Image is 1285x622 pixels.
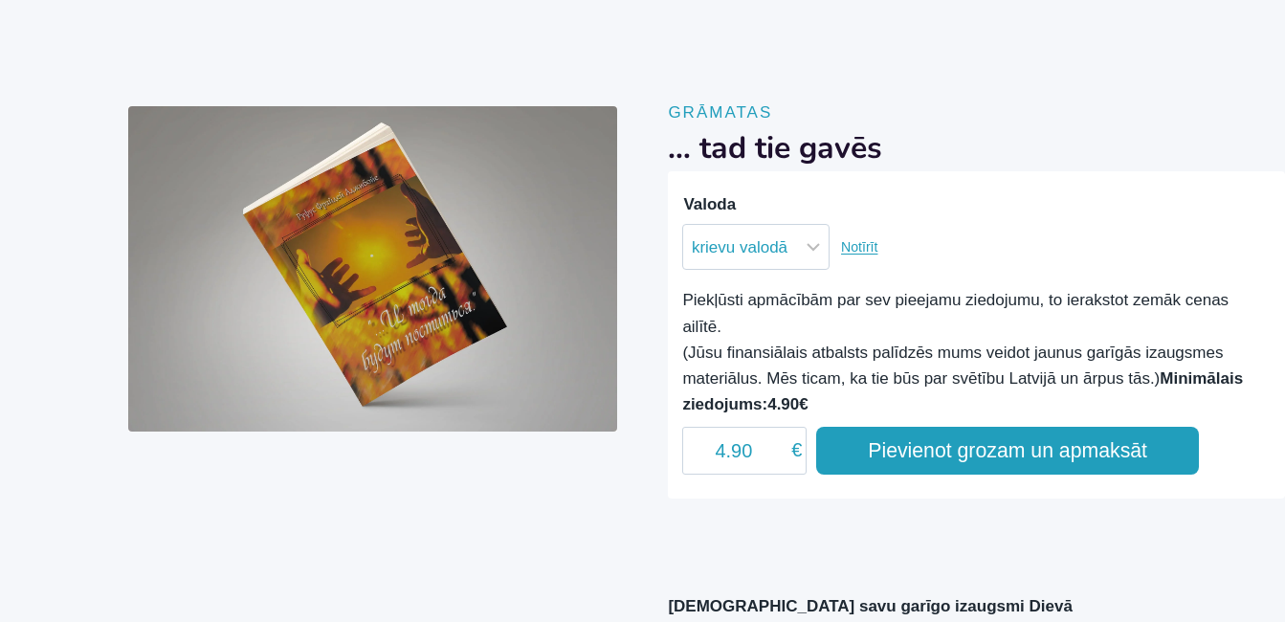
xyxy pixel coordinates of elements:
label: Valoda [683,195,736,213]
span: 4.90 [767,395,799,413]
a: Clear options [841,240,877,255]
div: Piekļūsti apmācībām par sev pieejamu ziedojumu, to ierakstot zemāk cenas ailītē. (Jūsu finansiāla... [682,287,1271,417]
button: Pievienot grozam un apmaksāt [816,427,1199,475]
span: € [799,395,808,413]
a: Grāmatas [668,103,772,122]
strong: [DEMOGRAPHIC_DATA] savu garīgo izaugsmi Dievā [668,597,1073,615]
img: Un tad viņi gavēs - Rufuss F. Adžiboije [128,106,617,432]
h1: … tad tie gavēs [668,125,1285,171]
